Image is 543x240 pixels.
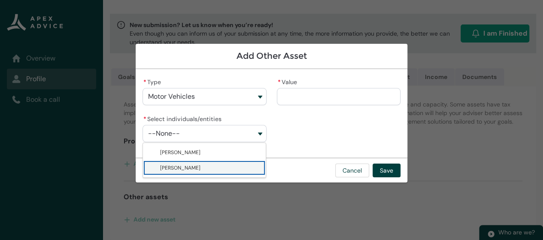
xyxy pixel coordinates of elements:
[148,130,180,137] span: --None--
[143,78,146,86] abbr: required
[160,149,200,156] span: Ruohan Wang
[143,51,400,61] h1: Add Other Asset
[143,143,266,178] div: Select individuals/entities
[278,78,281,86] abbr: required
[143,113,225,123] label: Select individuals/entities
[143,76,164,86] label: Type
[143,125,266,142] button: Select individuals/entities
[335,164,369,177] button: Cancel
[277,76,300,86] label: Value
[143,115,146,123] abbr: required
[148,93,195,100] span: Motor Vehicles
[373,164,400,177] button: Save
[143,88,266,105] button: Type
